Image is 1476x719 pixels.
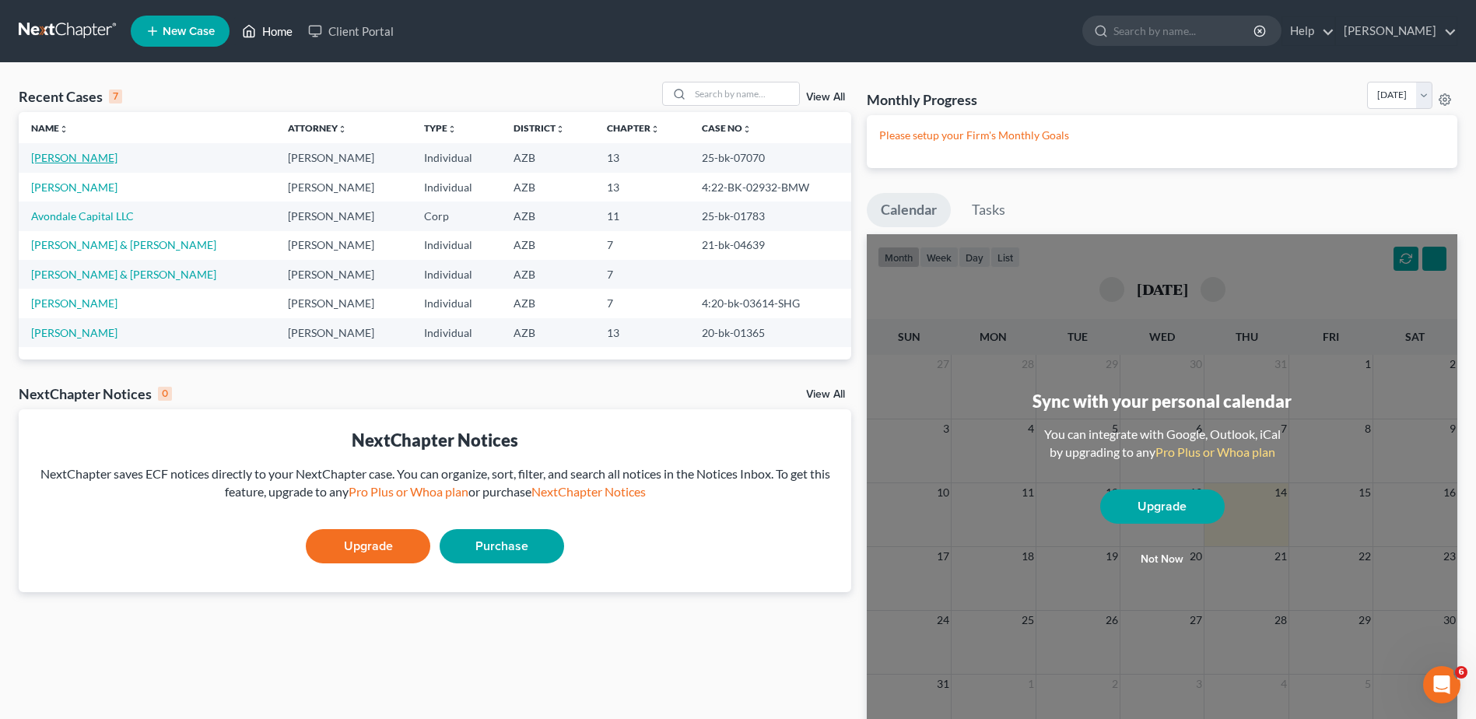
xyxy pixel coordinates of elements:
[1100,489,1225,524] a: Upgrade
[412,231,501,260] td: Individual
[806,92,845,103] a: View All
[275,202,412,230] td: [PERSON_NAME]
[412,289,501,317] td: Individual
[1455,666,1467,679] span: 6
[1038,426,1287,461] div: You can integrate with Google, Outlook, iCal by upgrading to any
[31,268,216,281] a: [PERSON_NAME] & [PERSON_NAME]
[275,289,412,317] td: [PERSON_NAME]
[501,143,594,172] td: AZB
[607,122,660,134] a: Chapterunfold_more
[31,465,839,501] div: NextChapter saves ECF notices directly to your NextChapter case. You can organize, sort, filter, ...
[306,529,430,563] a: Upgrade
[424,122,457,134] a: Typeunfold_more
[689,318,851,347] td: 20-bk-01365
[689,231,851,260] td: 21-bk-04639
[275,173,412,202] td: [PERSON_NAME]
[31,122,68,134] a: Nameunfold_more
[19,384,172,403] div: NextChapter Notices
[501,318,594,347] td: AZB
[689,289,851,317] td: 4:20-bk-03614-SHG
[1282,17,1334,45] a: Help
[867,193,951,227] a: Calendar
[867,90,977,109] h3: Monthly Progress
[288,122,347,134] a: Attorneyunfold_more
[594,202,689,230] td: 11
[1113,16,1256,45] input: Search by name...
[689,143,851,172] td: 25-bk-07070
[31,326,117,339] a: [PERSON_NAME]
[594,289,689,317] td: 7
[650,125,660,134] i: unfold_more
[531,484,646,499] a: NextChapter Notices
[594,143,689,172] td: 13
[109,89,122,103] div: 7
[412,202,501,230] td: Corp
[275,143,412,172] td: [PERSON_NAME]
[19,87,122,106] div: Recent Cases
[31,181,117,194] a: [PERSON_NAME]
[234,17,300,45] a: Home
[1032,389,1292,413] div: Sync with your personal calendar
[31,428,839,452] div: NextChapter Notices
[275,318,412,347] td: [PERSON_NAME]
[412,173,501,202] td: Individual
[158,387,172,401] div: 0
[59,125,68,134] i: unfold_more
[1336,17,1457,45] a: [PERSON_NAME]
[1155,444,1275,459] a: Pro Plus or Whoa plan
[440,529,564,563] a: Purchase
[163,26,215,37] span: New Case
[594,260,689,289] td: 7
[501,289,594,317] td: AZB
[447,125,457,134] i: unfold_more
[31,209,134,223] a: Avondale Capital LLC
[412,143,501,172] td: Individual
[702,122,752,134] a: Case Nounfold_more
[594,173,689,202] td: 13
[275,231,412,260] td: [PERSON_NAME]
[501,231,594,260] td: AZB
[31,151,117,164] a: [PERSON_NAME]
[412,318,501,347] td: Individual
[275,260,412,289] td: [PERSON_NAME]
[958,193,1019,227] a: Tasks
[300,17,401,45] a: Client Portal
[338,125,347,134] i: unfold_more
[594,231,689,260] td: 7
[412,260,501,289] td: Individual
[556,125,565,134] i: unfold_more
[594,318,689,347] td: 13
[514,122,565,134] a: Districtunfold_more
[501,260,594,289] td: AZB
[690,82,799,105] input: Search by name...
[31,296,117,310] a: [PERSON_NAME]
[879,128,1445,143] p: Please setup your Firm's Monthly Goals
[1100,544,1225,575] button: Not now
[806,389,845,400] a: View All
[742,125,752,134] i: unfold_more
[501,202,594,230] td: AZB
[31,238,216,251] a: [PERSON_NAME] & [PERSON_NAME]
[689,202,851,230] td: 25-bk-01783
[689,173,851,202] td: 4:22-BK-02932-BMW
[349,484,468,499] a: Pro Plus or Whoa plan
[1423,666,1460,703] iframe: Intercom live chat
[501,173,594,202] td: AZB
